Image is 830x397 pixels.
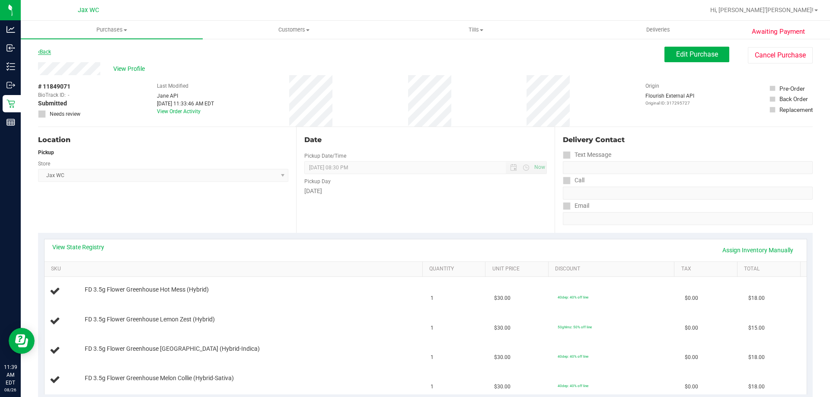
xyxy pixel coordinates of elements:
[685,353,698,362] span: $0.00
[717,243,799,257] a: Assign Inventory Manually
[685,294,698,302] span: $0.00
[431,353,434,362] span: 1
[779,95,808,103] div: Back Order
[645,100,694,106] p: Original ID: 317295727
[304,135,546,145] div: Date
[38,82,70,91] span: # 11849071
[494,353,511,362] span: $30.00
[38,135,288,145] div: Location
[567,21,749,39] a: Deliveries
[52,243,104,251] a: View State Registry
[21,26,203,34] span: Purchases
[385,26,566,34] span: Tills
[664,47,729,62] button: Edit Purchase
[748,324,765,332] span: $15.00
[429,266,482,273] a: Quantity
[558,295,588,299] span: 40dep: 40% off line
[113,64,148,73] span: View Profile
[6,25,15,34] inline-svg: Analytics
[6,99,15,108] inline-svg: Retail
[6,118,15,127] inline-svg: Reports
[744,266,797,273] a: Total
[157,100,214,108] div: [DATE] 11:33:46 AM EDT
[645,92,694,106] div: Flourish External API
[710,6,814,13] span: Hi, [PERSON_NAME]'[PERSON_NAME]!
[748,294,765,302] span: $18.00
[157,92,214,100] div: Jane API
[85,345,260,353] span: FD 3.5g Flower Greenhouse [GEOGRAPHIC_DATA] (Hybrid-Indica)
[38,99,67,108] span: Submitted
[676,50,718,58] span: Edit Purchase
[38,160,50,168] label: Store
[21,21,203,39] a: Purchases
[4,363,17,387] p: 11:39 AM EDT
[85,374,234,382] span: FD 3.5g Flower Greenhouse Melon Collie (Hybrid-Sativa)
[385,21,567,39] a: Tills
[563,149,611,161] label: Text Message
[558,354,588,359] span: 40dep: 40% off line
[555,266,671,273] a: Discount
[748,353,765,362] span: $18.00
[304,152,346,160] label: Pickup Date/Time
[85,286,209,294] span: FD 3.5g Flower Greenhouse Hot Mess (Hybrid)
[779,105,813,114] div: Replacement
[558,384,588,388] span: 40dep: 40% off line
[752,27,805,37] span: Awaiting Payment
[748,383,765,391] span: $18.00
[494,324,511,332] span: $30.00
[681,266,734,273] a: Tax
[492,266,545,273] a: Unit Price
[494,383,511,391] span: $30.00
[685,324,698,332] span: $0.00
[558,325,592,329] span: 50ghlmz: 50% off line
[645,82,659,90] label: Origin
[51,266,419,273] a: SKU
[779,84,805,93] div: Pre-Order
[304,187,546,196] div: [DATE]
[431,294,434,302] span: 1
[203,26,384,34] span: Customers
[38,49,51,55] a: Back
[431,324,434,332] span: 1
[50,110,80,118] span: Needs review
[635,26,682,34] span: Deliveries
[563,187,813,200] input: Format: (999) 999-9999
[4,387,17,393] p: 08/26
[6,62,15,71] inline-svg: Inventory
[563,200,589,212] label: Email
[304,178,331,185] label: Pickup Day
[748,47,813,64] button: Cancel Purchase
[157,108,201,114] a: View Order Activity
[78,6,99,14] span: Jax WC
[85,315,215,324] span: FD 3.5g Flower Greenhouse Lemon Zest (Hybrid)
[6,44,15,52] inline-svg: Inbound
[9,328,35,354] iframe: Resource center
[563,161,813,174] input: Format: (999) 999-9999
[431,383,434,391] span: 1
[38,91,66,99] span: BioTrack ID:
[68,91,69,99] span: -
[157,82,188,90] label: Last Modified
[6,81,15,89] inline-svg: Outbound
[38,149,54,156] strong: Pickup
[563,174,584,187] label: Call
[685,383,698,391] span: $0.00
[203,21,385,39] a: Customers
[563,135,813,145] div: Delivery Contact
[494,294,511,302] span: $30.00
